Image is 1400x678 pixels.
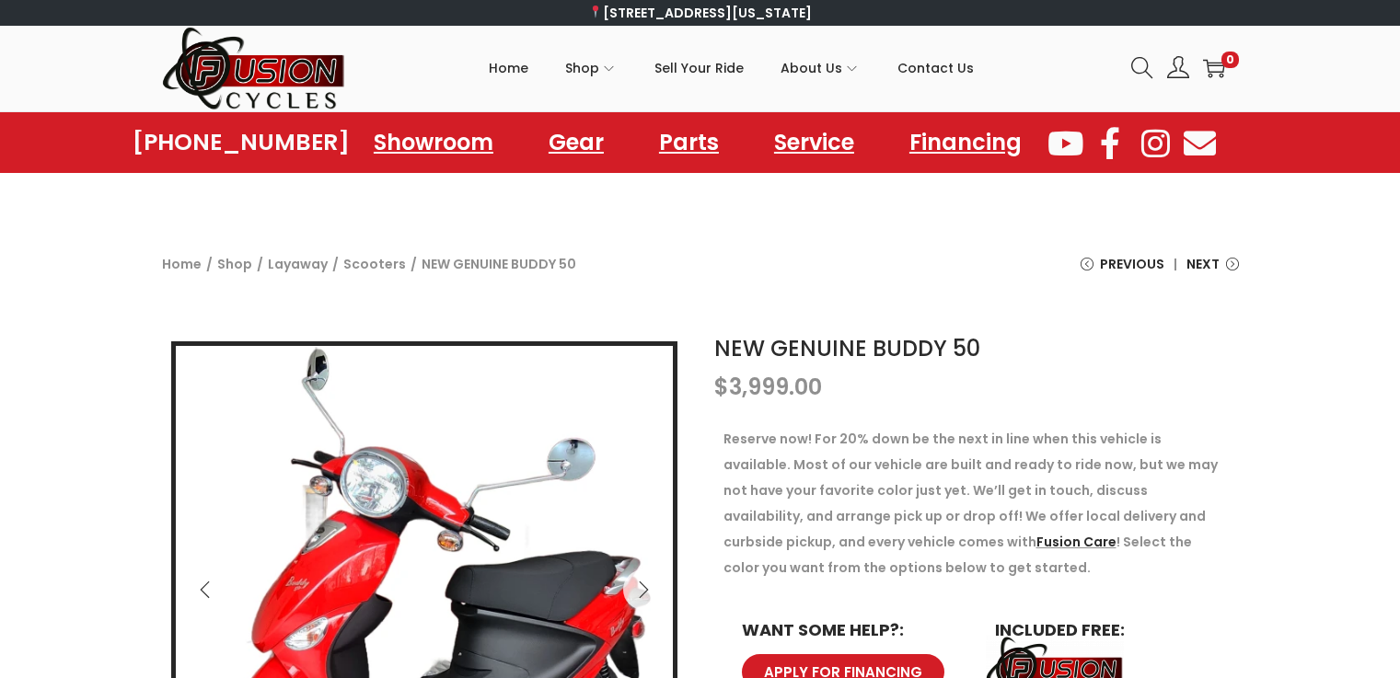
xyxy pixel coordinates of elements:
[742,622,958,638] h6: WANT SOME HELP?:
[268,255,328,273] a: Layaway
[891,121,1040,164] a: Financing
[355,121,512,164] a: Showroom
[206,251,213,277] span: /
[133,130,350,155] a: [PHONE_NUMBER]
[1036,533,1117,551] a: Fusion Care
[995,622,1211,638] h6: INCLUDED FREE:
[257,251,263,277] span: /
[714,372,729,402] span: $
[623,569,664,610] button: Next
[332,251,339,277] span: /
[185,569,226,610] button: Previous
[346,27,1117,109] nav: Primary navigation
[422,251,576,277] span: NEW GENUINE BUDDY 50
[162,26,346,111] img: Woostify retina logo
[1100,251,1164,277] span: Previous
[530,121,622,164] a: Gear
[781,45,842,91] span: About Us
[565,27,618,109] a: Shop
[714,372,822,402] bdi: 3,999.00
[565,45,599,91] span: Shop
[723,426,1230,580] p: Reserve now! For 20% down be the next in line when this vehicle is available. Most of our vehicle...
[654,27,744,109] a: Sell Your Ride
[1186,251,1220,277] span: Next
[588,4,812,22] a: [STREET_ADDRESS][US_STATE]
[897,45,974,91] span: Contact Us
[217,255,252,273] a: Shop
[489,27,528,109] a: Home
[411,251,417,277] span: /
[355,121,1040,164] nav: Menu
[343,255,406,273] a: Scooters
[1203,57,1225,79] a: 0
[654,45,744,91] span: Sell Your Ride
[589,6,602,18] img: 📍
[897,27,974,109] a: Contact Us
[1081,251,1164,291] a: Previous
[489,45,528,91] span: Home
[781,27,861,109] a: About Us
[162,255,202,273] a: Home
[1186,251,1239,291] a: Next
[641,121,737,164] a: Parts
[756,121,873,164] a: Service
